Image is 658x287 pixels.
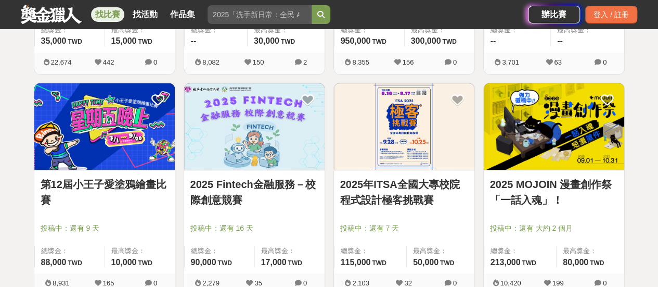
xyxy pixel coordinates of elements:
a: 辦比賽 [528,6,580,23]
span: 165 [103,279,114,287]
span: 156 [403,58,414,66]
span: 22,674 [51,58,72,66]
span: 8,931 [53,279,70,287]
span: 10,000 [111,258,137,267]
span: 最高獎金： [261,246,318,256]
a: Cover Image [484,83,624,171]
span: 199 [552,279,564,287]
a: 第12屆小王子愛塗鴉繪畫比賽 [41,177,169,208]
span: 2,103 [352,279,369,287]
span: 最高獎金： [413,246,468,256]
span: 90,000 [191,258,216,267]
span: TWD [68,38,82,45]
span: 最高獎金： [411,25,468,35]
span: 0 [603,279,607,287]
span: TWD [68,259,82,267]
span: TWD [440,259,454,267]
span: 0 [153,279,157,287]
span: 300,000 [411,36,441,45]
span: 投稿中：還有 大約 2 個月 [490,223,618,234]
span: 最高獎金： [254,25,318,35]
span: 35,000 [41,36,67,45]
span: 0 [153,58,157,66]
span: 總獎金： [191,246,248,256]
span: 總獎金： [491,25,545,35]
span: 442 [103,58,114,66]
img: Cover Image [334,83,474,170]
span: TWD [522,259,536,267]
span: TWD [442,38,456,45]
span: 0 [453,58,457,66]
span: 0 [453,279,457,287]
span: 投稿中：還有 16 天 [190,223,318,234]
span: 總獎金： [341,25,398,35]
div: 登入 / 註冊 [585,6,637,23]
span: 213,000 [491,258,521,267]
span: 0 [303,279,307,287]
span: 0 [603,58,607,66]
span: 最高獎金： [111,25,169,35]
span: 80,000 [563,258,588,267]
span: 63 [554,58,561,66]
span: -- [491,36,496,45]
span: TWD [288,259,302,267]
span: 3,701 [502,58,519,66]
a: 作品集 [166,7,199,22]
span: 總獎金： [41,246,98,256]
img: Cover Image [484,83,624,170]
span: 30,000 [254,36,279,45]
span: TWD [138,259,152,267]
span: 總獎金： [41,25,98,35]
input: 2025「洗手新日常：全民 ALL IN」洗手歌全台徵選 [208,5,312,24]
span: 最高獎金： [563,246,618,256]
span: -- [191,36,197,45]
span: TWD [138,38,152,45]
span: -- [557,36,563,45]
span: TWD [590,259,604,267]
a: 2025 Fintech金融服務－校際創意競賽 [190,177,318,208]
a: Cover Image [334,83,474,171]
span: 總獎金： [491,246,550,256]
img: Cover Image [34,83,175,170]
span: TWD [281,38,295,45]
span: 投稿中：還有 9 天 [41,223,169,234]
span: 最高獎金： [111,246,169,256]
span: 950,000 [341,36,371,45]
span: 2 [303,58,307,66]
span: 10,420 [500,279,521,287]
span: TWD [217,259,231,267]
span: 8,082 [202,58,220,66]
span: 投稿中：還有 7 天 [340,223,468,234]
a: 找活動 [128,7,162,22]
span: 88,000 [41,258,67,267]
a: Cover Image [184,83,325,171]
span: 最高獎金： [557,25,618,35]
span: 50,000 [413,258,438,267]
a: 找比賽 [91,7,124,22]
span: TWD [372,259,386,267]
img: Cover Image [184,83,325,170]
a: Cover Image [34,83,175,171]
span: 115,000 [341,258,371,267]
span: 17,000 [261,258,287,267]
a: 2025年ITSA全國大專校院程式設計極客挑戰賽 [340,177,468,208]
span: TWD [372,38,386,45]
span: 總獎金： [341,246,400,256]
span: 15,000 [111,36,137,45]
span: 150 [253,58,264,66]
a: 2025 MOJOIN 漫畫創作祭「一話入魂」！ [490,177,618,208]
span: 2,279 [202,279,220,287]
span: 8,355 [352,58,369,66]
span: 總獎金： [191,25,241,35]
span: 32 [404,279,411,287]
span: 35 [254,279,262,287]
